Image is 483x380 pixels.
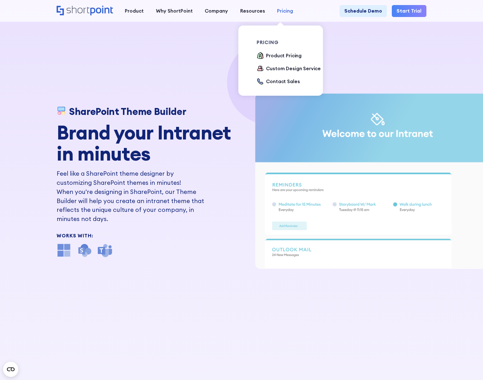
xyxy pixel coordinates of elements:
div: Why ShortPoint [156,7,193,14]
a: Resources [234,5,271,17]
a: Start Trial [392,5,426,17]
div: Company [205,7,228,14]
div: Product Pricing [266,52,302,59]
h2: Feel like a SharePoint theme designer by customizing SharePoint themes in minutes! [57,169,206,187]
strong: Brand your Intranet in minutes [57,120,231,166]
a: Company [199,5,234,17]
a: Contact Sales [257,78,300,86]
a: Home [57,6,113,16]
img: microsoft teams icon [98,243,112,258]
button: Open CMP widget [3,362,18,377]
p: When you're designing in SharePoint, our Theme Builder will help you create an intranet theme tha... [57,187,206,224]
div: Pricing [277,7,293,14]
img: SharePoint icon [77,243,92,258]
a: Custom Design Service [257,65,321,73]
a: Product Pricing [257,52,302,60]
a: Schedule Demo [340,5,387,17]
a: Product [119,5,150,17]
img: microsoft office icon [57,243,71,258]
div: Resources [240,7,265,14]
h1: SharePoint Theme Builder [69,106,186,117]
div: pricing [257,40,324,45]
a: Why ShortPoint [150,5,199,17]
a: Pricing [271,5,299,17]
div: Contact Sales [266,78,300,85]
iframe: Chat Widget [452,350,483,380]
div: Works With: [57,233,238,238]
div: Custom Design Service [266,65,321,72]
div: Product [125,7,144,14]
